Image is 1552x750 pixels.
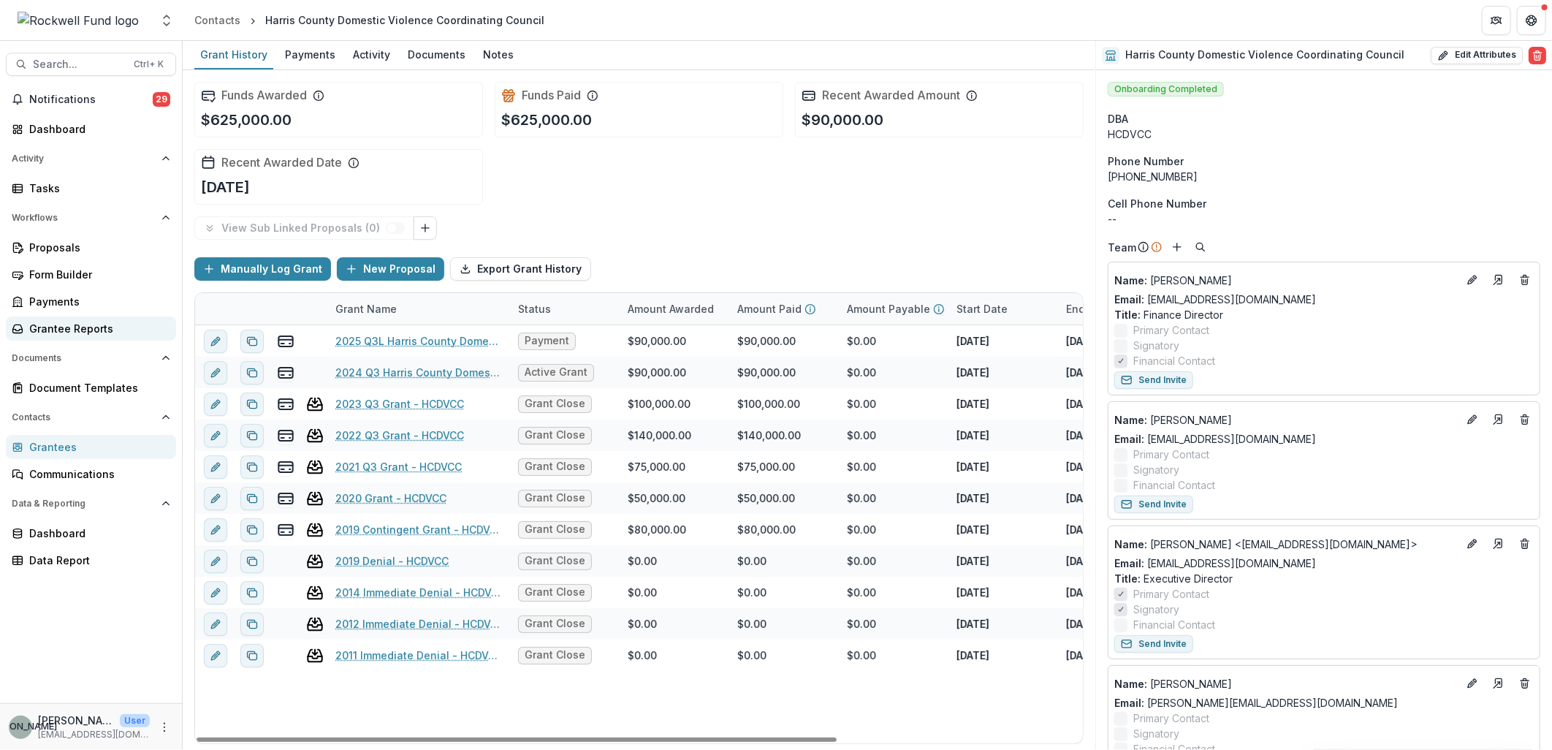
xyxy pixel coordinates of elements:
p: $625,000.00 [201,109,292,131]
div: Tasks [29,181,164,196]
span: Primary Contact [1133,447,1209,462]
button: Open entity switcher [156,6,177,35]
button: Duplicate proposal [240,330,264,353]
div: Amount Paid [729,293,838,325]
div: $75,000.00 [737,459,795,474]
span: Financial Contact [1133,617,1215,632]
span: 29 [153,92,170,107]
div: $90,000.00 [737,333,796,349]
span: Activity [12,154,156,164]
button: Edit [1464,411,1481,428]
p: [DATE] [1066,459,1099,474]
span: Notifications [29,94,153,106]
button: New Proposal [337,257,444,281]
a: 2024 Q3 Harris County Domestic Violence Coordinating Council [335,365,501,380]
div: $50,000.00 [628,490,685,506]
div: $0.00 [737,648,767,663]
span: Email: [1114,557,1144,569]
p: [DATE] [956,490,989,506]
div: End Date [1057,293,1167,325]
button: Search... [6,53,176,76]
button: Duplicate proposal [240,424,264,447]
span: Contacts [12,412,156,423]
p: [PERSON_NAME] [1114,273,1458,288]
p: Amount Payable [847,301,930,317]
div: $80,000.00 [737,522,796,537]
button: Export Grant History [450,257,591,281]
div: $0.00 [847,490,876,506]
a: Dashboard [6,117,176,141]
div: $0.00 [737,553,767,569]
nav: breadcrumb [189,10,550,31]
button: view-payments [277,521,294,539]
a: Grant History [194,41,273,69]
button: Edit [1464,675,1481,692]
div: End Date [1057,301,1121,317]
p: [DATE] [956,648,989,663]
a: Go to contact [1487,672,1510,695]
button: Edit Attributes [1431,47,1523,64]
a: Payments [6,289,176,314]
div: Grantee Reports [29,321,164,336]
p: User [120,714,150,727]
div: Data Report [29,553,164,568]
button: Open Data & Reporting [6,492,176,515]
div: Amount Awarded [619,301,723,317]
span: Signatory [1133,462,1179,477]
a: Grantees [6,435,176,459]
div: $0.00 [628,648,657,663]
button: edit [204,581,227,605]
p: [DATE] [956,585,989,600]
a: Go to contact [1487,268,1510,292]
span: Signatory [1133,726,1179,741]
div: Grant Name [327,301,406,317]
span: Phone Number [1108,154,1184,169]
p: Finance Director [1114,307,1534,322]
p: [PERSON_NAME] [38,713,114,728]
button: view-payments [277,458,294,476]
p: $625,000.00 [501,109,592,131]
div: Status [509,293,619,325]
button: Duplicate proposal [240,361,264,385]
p: $90,000.00 [802,109,883,131]
p: [DATE] [1066,553,1099,569]
span: Onboarding Completed [1108,82,1224,96]
span: Name : [1114,274,1147,287]
p: [DATE] [956,553,989,569]
div: $0.00 [847,459,876,474]
p: -- [1108,211,1540,227]
div: Start Date [948,293,1057,325]
a: 2022 Q3 Grant - HCDVCC [335,428,464,443]
span: Name : [1114,678,1147,690]
div: Notes [477,44,520,65]
div: $75,000.00 [628,459,685,474]
button: edit [204,518,227,542]
div: Amount Awarded [619,293,729,325]
p: [DATE] [1066,333,1099,349]
div: $140,000.00 [628,428,691,443]
div: $90,000.00 [628,365,686,380]
p: [DATE] [1066,616,1099,632]
a: 2025 Q3L Harris County Domestic Violence Coordinating Council [335,333,501,349]
span: Search... [33,58,125,71]
a: Form Builder [6,262,176,287]
div: $90,000.00 [737,365,796,380]
button: edit [204,424,227,447]
div: Payments [279,44,341,65]
span: Grant Close [525,586,585,599]
button: Add [1168,238,1186,256]
span: Grant Close [525,523,585,536]
img: Rockwell Fund logo [18,12,139,29]
div: Activity [347,44,396,65]
p: [DATE] [1066,522,1099,537]
a: 2023 Q3 Grant - HCDVCC [335,396,464,412]
p: View Sub Linked Proposals ( 0 ) [221,222,386,235]
p: Executive Director [1114,571,1534,586]
span: Financial Contact [1133,353,1215,368]
p: [PERSON_NAME] [1114,676,1458,692]
button: Delete [1529,47,1546,64]
button: Duplicate proposal [240,455,264,479]
p: [DATE] [956,333,989,349]
span: Workflows [12,213,156,223]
